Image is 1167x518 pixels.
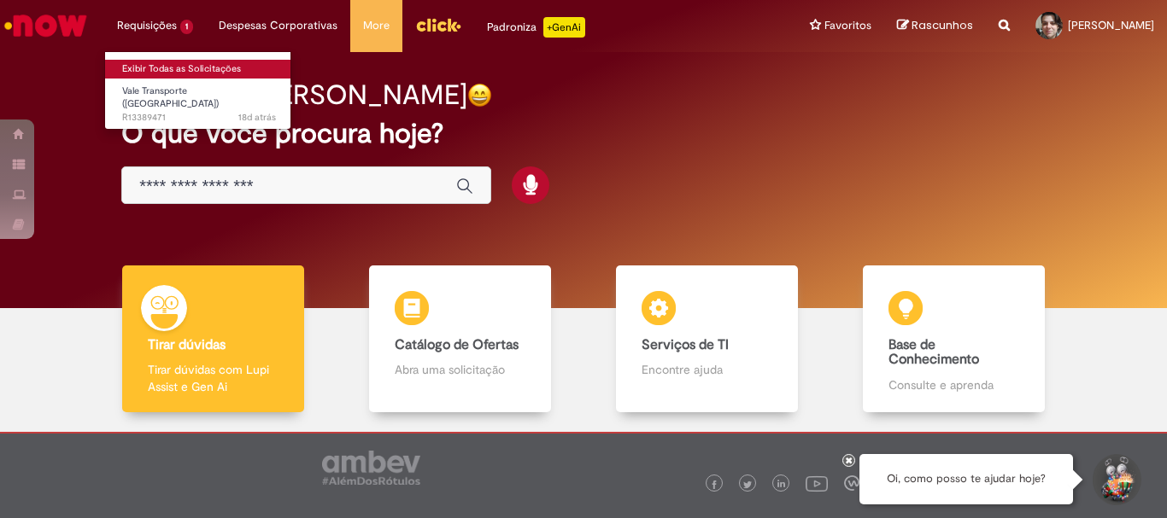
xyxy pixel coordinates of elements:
[642,336,729,353] b: Serviços de TI
[363,17,390,34] span: More
[844,475,859,491] img: logo_footer_workplace.png
[121,80,467,110] h2: Boa tarde, [PERSON_NAME]
[743,480,752,489] img: logo_footer_twitter.png
[148,361,278,395] p: Tirar dúvidas com Lupi Assist e Gen Ai
[2,9,90,43] img: ServiceNow
[121,119,1046,148] h2: O que você procura hoje?
[238,111,276,124] time: 09/08/2025 14:18:31
[395,361,525,378] p: Abra uma solicitação
[543,17,585,38] p: +GenAi
[90,265,337,413] a: Tirar dúvidas Tirar dúvidas com Lupi Assist e Gen Ai
[824,17,871,34] span: Favoritos
[1068,18,1154,32] span: [PERSON_NAME]
[148,336,226,353] b: Tirar dúvidas
[395,336,519,353] b: Catálogo de Ofertas
[415,12,461,38] img: click_logo_yellow_360x200.png
[105,82,293,119] a: Aberto R13389471 : Vale Transporte (VT)
[117,17,177,34] span: Requisições
[583,265,830,413] a: Serviços de TI Encontre ajuda
[710,480,718,489] img: logo_footer_facebook.png
[888,376,1018,393] p: Consulte e aprenda
[322,451,420,485] img: logo_footer_ambev_rotulo_gray.png
[122,84,219,111] span: Vale Transporte ([GEOGRAPHIC_DATA])
[1090,454,1141,505] button: Iniciar Conversa de Suporte
[912,17,973,33] span: Rascunhos
[897,18,973,34] a: Rascunhos
[806,472,828,494] img: logo_footer_youtube.png
[105,60,293,79] a: Exibir Todas as Solicitações
[642,361,771,378] p: Encontre ajuda
[122,111,276,125] span: R13389471
[487,17,585,38] div: Padroniza
[104,51,291,130] ul: Requisições
[888,336,979,369] b: Base de Conhecimento
[830,265,1077,413] a: Base de Conhecimento Consulte e aprenda
[777,480,786,490] img: logo_footer_linkedin.png
[180,20,193,34] span: 1
[219,17,337,34] span: Despesas Corporativas
[859,454,1073,504] div: Oi, como posso te ajudar hoje?
[467,83,492,108] img: happy-face.png
[337,265,583,413] a: Catálogo de Ofertas Abra uma solicitação
[238,111,276,124] span: 18d atrás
